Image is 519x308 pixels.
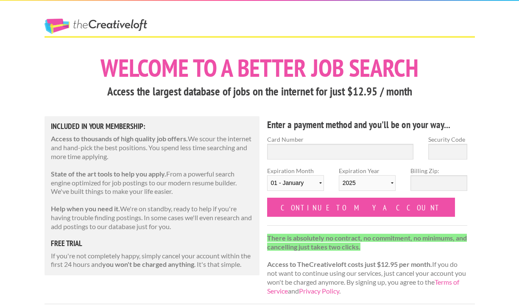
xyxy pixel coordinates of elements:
[267,234,467,251] strong: There is absolutely no contract, no commitment, no minimums, and cancelling just takes two clicks.
[267,234,468,296] p: If you do not want to continue using our services, just cancel your account you won't be charged ...
[45,84,475,100] h3: Access the largest database of jobs on the internet for just $12.95 / month
[45,56,475,80] h1: Welcome to a better job search
[410,166,467,175] label: Billing Zip:
[339,166,396,198] label: Expiration Year
[51,204,254,231] p: We're on standby, ready to help if you're having trouble finding postings. In some cases we'll ev...
[51,252,254,269] p: If you're not completely happy, simply cancel your account within the first 24 hours and . It's t...
[339,175,396,191] select: Expiration Year
[267,118,468,132] h4: Enter a payment method and you'll be on your way...
[267,175,324,191] select: Expiration Month
[51,170,166,178] strong: State of the art tools to help you apply.
[267,278,459,295] a: Terms of Service
[51,204,120,213] strong: Help when you need it.
[51,240,254,247] h5: free trial
[428,135,467,144] label: Security Code
[267,198,455,217] input: Continue to my account
[51,134,254,161] p: We scour the internet and hand-pick the best positions. You spend less time searching and more ti...
[51,134,188,143] strong: Access to thousands of high quality job offers.
[102,260,194,268] strong: you won't be charged anything
[267,166,324,198] label: Expiration Month
[267,260,432,268] strong: Access to TheCreativeloft costs just $12.95 per month.
[51,170,254,196] p: From a powerful search engine optimized for job postings to our modern resume builder. We've buil...
[45,19,147,34] a: The Creative Loft
[267,135,414,144] label: Card Number
[51,123,254,130] h5: Included in Your Membership:
[299,287,339,295] a: Privacy Policy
